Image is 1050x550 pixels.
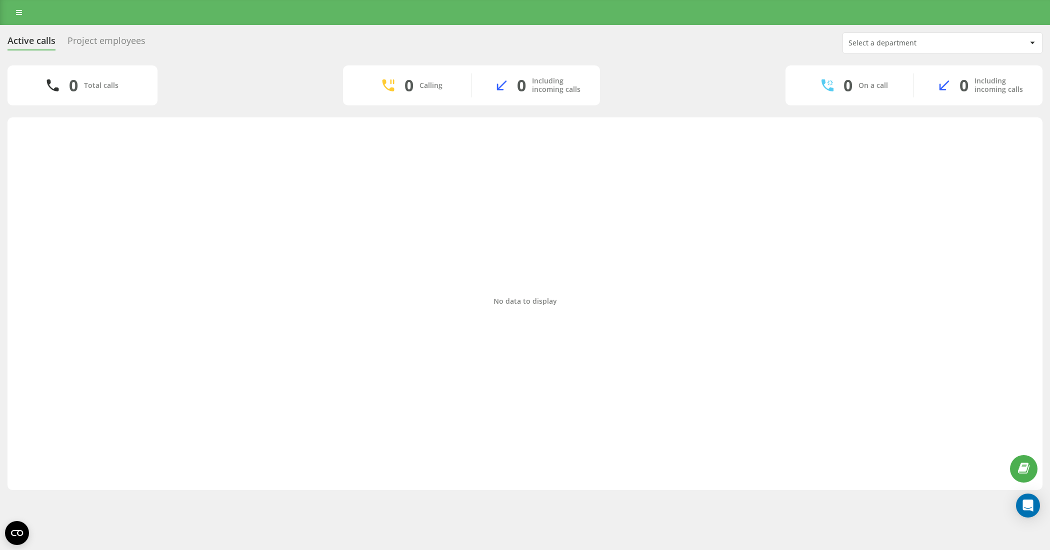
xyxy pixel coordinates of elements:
div: Including incoming calls [974,77,1027,94]
div: Calling [419,81,442,90]
div: Including incoming calls [532,77,585,94]
div: 0 [843,76,852,95]
div: 0 [517,76,526,95]
div: 0 [69,76,78,95]
div: On a call [858,81,888,90]
div: Select a department [848,39,968,47]
div: Project employees [67,35,145,51]
div: Open Intercom Messenger [1016,494,1040,518]
div: 0 [404,76,413,95]
div: Total calls [84,81,118,90]
div: Active calls [7,35,55,51]
div: 0 [959,76,968,95]
div: No data to display [15,297,1034,305]
button: Open CMP widget [5,521,29,545]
